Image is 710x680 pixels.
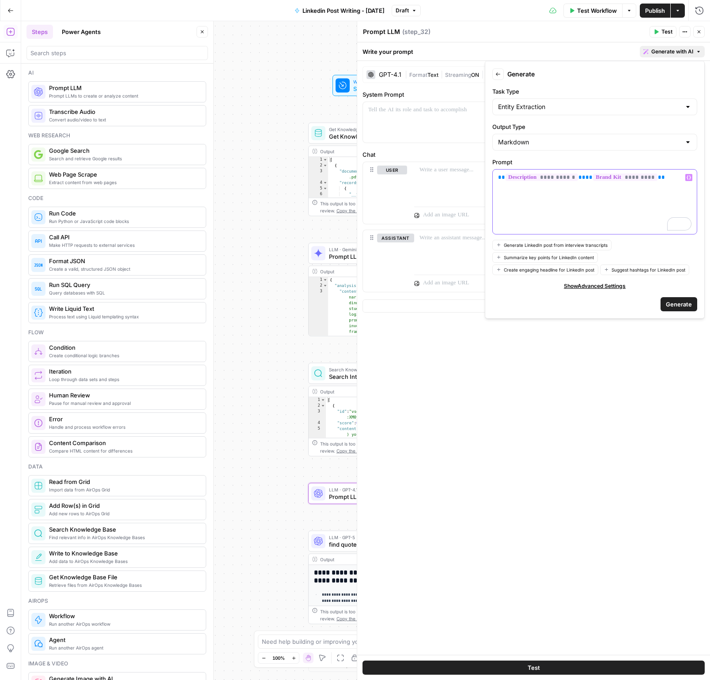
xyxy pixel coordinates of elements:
[49,415,199,423] span: Error
[28,132,206,140] div: Web research
[485,61,705,319] div: Generate with AI
[666,299,692,308] span: Generate
[320,556,421,563] div: Output
[49,289,199,296] span: Query databases with SQL
[49,83,199,92] span: Prompt LLM
[28,463,206,471] div: Data
[321,403,325,409] span: Toggle code folding, rows 2 through 6
[272,654,285,661] span: 100%
[329,372,421,381] span: Search Interview Transcripts
[336,208,370,213] span: Copy the output
[323,283,328,289] span: Toggle code folding, rows 2 through 23
[504,253,594,261] span: Summarize key points for LinkedIn content
[320,388,421,395] div: Output
[28,69,206,77] div: Ai
[640,46,705,57] button: Generate with AI
[363,150,705,159] label: Chat
[49,155,199,162] span: Search and retrieve Google results
[528,663,540,672] span: Test
[308,243,445,336] div: LLM · Gemini 2.5 FlashPrompt LLMStep 26Output{ "analysis":{ "content_nature":"The content describ...
[336,616,370,621] span: Copy the output
[49,391,199,400] span: Human Review
[309,397,326,403] div: 1
[612,266,685,273] span: Suggest hashtags for LinkedIn post
[329,126,418,133] span: Get Knowledge Base File
[49,376,199,383] span: Loop through data sets and steps
[492,158,697,166] label: Prompt
[49,582,199,589] span: Retrieve files from AirOps Knowledge Bases
[308,483,445,504] div: LLM · GPT-4.1Prompt LLMStep 32
[377,234,414,242] button: assistant
[329,540,418,549] span: find quotes
[471,72,479,78] span: ON
[563,4,622,18] button: Test Workflow
[308,123,445,216] div: Get Knowledge Base FileGet Knowledge Base FileStep 27Output[ { "document_name":"GG - Long-form Pl...
[34,442,43,451] img: vrinnnclop0vshvmafd7ip1g7ohf
[49,438,199,447] span: Content Comparison
[49,233,199,242] span: Call API
[363,661,705,675] button: Test
[645,6,665,15] span: Publish
[504,241,608,248] span: Generate LinkedIn post from interview transcripts
[492,239,612,250] button: Generate LinkedIn post from interview transcripts
[49,644,199,651] span: Run another AirOps agent
[49,486,199,493] span: Import data from AirOps Grid
[363,230,407,292] div: assistant
[445,72,471,78] span: Streaming
[320,268,421,275] div: Output
[49,343,199,352] span: Condition
[49,549,199,558] span: Write to Knowledge Base
[308,75,445,96] div: WorkflowSet InputsInputs
[323,157,328,163] span: Toggle code folding, rows 1 through 10
[320,608,441,622] div: This output is too large & has been abbreviated for review. to view the full content.
[357,42,710,60] div: Write your prompt
[651,48,693,56] span: Generate with AI
[392,5,421,16] button: Draft
[309,420,326,426] div: 4
[363,299,705,313] button: Add Message
[363,162,407,224] div: user
[49,146,199,155] span: Google Search
[49,304,199,313] span: Write Liquid Text
[309,283,328,289] div: 2
[49,612,199,620] span: Workflow
[492,87,697,96] label: Task Type
[309,289,328,352] div: 3
[493,170,697,234] div: To enrich screen reader interactions, please activate Accessibility in Grammarly extension settings
[49,534,199,541] span: Find relevant info in AirOps Knowledge Bases
[49,525,199,534] span: Search Knowledge Base
[49,257,199,265] span: Format JSON
[309,403,326,409] div: 2
[49,501,199,510] span: Add Row(s) in Grid
[329,486,418,493] span: LLM · GPT-4.1
[320,148,421,155] div: Output
[28,194,206,202] div: Code
[320,440,441,454] div: This output is too large & has been abbreviated for review. to view the full content.
[49,116,199,123] span: Convert audio/video to text
[329,252,418,261] span: Prompt LLM
[49,107,199,116] span: Transcribe Audio
[49,170,199,179] span: Web Page Scrape
[309,180,328,186] div: 4
[49,218,199,225] span: Run Python or JavaScript code blocks
[28,660,206,668] div: Image & video
[498,138,681,147] input: Markdown
[329,366,421,373] span: Search Knowledge Base
[329,246,418,253] span: LLM · Gemini 2.5 Flash
[49,620,199,627] span: Run another AirOps workflow
[492,122,697,131] label: Output Type
[57,25,106,39] button: Power Agents
[409,72,427,78] span: Format
[564,282,626,290] span: Show Advanced Settings
[289,4,390,18] button: Linkedin Post Writing - [DATE]
[323,186,328,192] span: Toggle code folding, rows 5 through 7
[49,179,199,186] span: Extract content from web pages
[600,264,689,275] button: Suggest hashtags for LinkedIn post
[377,166,407,174] button: user
[479,70,486,79] span: |
[49,447,199,454] span: Compare HTML content for differences
[498,102,681,111] input: Entity Extraction
[309,169,328,180] div: 3
[49,558,199,565] span: Add data to AirOps Knowledge Bases
[49,242,199,249] span: Make HTTP requests to external services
